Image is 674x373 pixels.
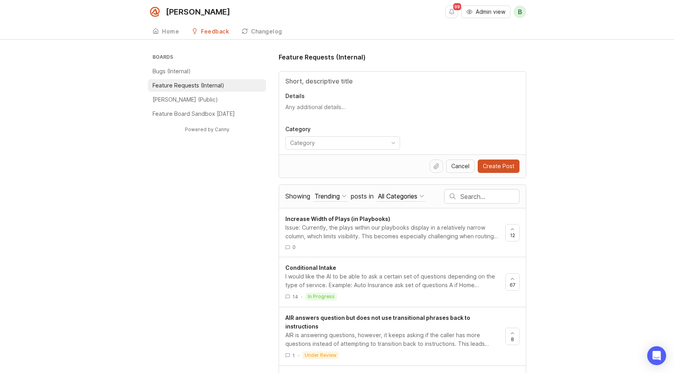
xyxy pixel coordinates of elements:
[285,314,470,330] span: AIR answers question but does not use transitional phrases back to instructions
[305,352,337,358] p: under review
[285,215,390,222] span: Increase Width of Plays (in Playbooks)
[285,92,519,100] p: Details
[148,108,266,120] a: Feature Board Sandbox [DATE]
[285,215,505,251] a: Increase Width of Plays (in Playbooks)Issue: Currently, the plays within our playbooks display in...
[285,136,400,150] div: toggle menu
[460,192,519,201] input: Search…
[387,140,400,146] svg: toggle icon
[153,110,235,118] p: Feature Board Sandbox [DATE]
[453,3,461,10] span: 99
[505,224,519,241] button: 12
[451,162,469,170] span: Cancel
[151,52,266,63] h3: Boards
[187,24,234,40] a: Feedback
[292,352,295,359] span: 1
[201,29,229,34] div: Feedback
[290,139,386,147] input: Category
[285,264,505,301] a: Conditional IntakeI would like the AI to be able to ask a certain set of questions depending on t...
[505,328,519,345] button: 8
[148,24,184,40] a: Home
[510,232,515,239] span: 12
[647,346,666,365] div: Open Intercom Messenger
[378,192,417,200] div: All Categories
[478,160,519,173] button: Create Post
[518,7,522,17] span: B
[251,29,282,34] div: Changelog
[285,223,499,241] div: Issue: Currently, the plays within our playbooks display in a relatively narrow column, which lim...
[285,264,336,271] span: Conditional Intake
[153,96,218,104] p: [PERSON_NAME] (Public)
[285,76,519,86] input: Title
[292,244,296,251] span: 0
[313,191,348,202] button: Showing
[285,314,505,359] a: AIR answers question but does not use transitional phrases back to instructionsAIR is answering q...
[285,331,499,348] div: AIR is answering questions, however, it keeps asking if the caller has more questions instead of ...
[148,5,162,19] img: Smith.ai logo
[148,65,266,78] a: Bugs (Internal)
[511,336,514,343] span: 8
[315,192,340,200] div: Trending
[285,272,499,289] div: I would like the AI to be able to ask a certain set of questions depending on the type of service...
[301,293,302,300] div: ·
[237,24,287,40] a: Changelog
[298,352,299,359] div: ·
[505,273,519,291] button: 67
[285,103,519,119] textarea: Details
[292,293,298,300] span: 14
[153,82,224,89] p: Feature Requests (Internal)
[510,282,516,288] span: 67
[376,191,426,202] button: posts in
[351,192,374,200] span: posts in
[285,192,310,200] span: Showing
[153,67,191,75] p: Bugs (Internal)
[445,6,458,18] button: Notifications
[446,160,475,173] button: Cancel
[148,93,266,106] a: [PERSON_NAME] (Public)
[148,79,266,92] a: Feature Requests (Internal)
[476,8,505,16] span: Admin view
[285,125,400,133] p: Category
[308,293,335,300] p: in progress
[461,6,510,18] button: Admin view
[166,8,230,16] div: [PERSON_NAME]
[279,52,366,62] h1: Feature Requests (Internal)
[514,6,526,18] button: B
[184,125,231,134] a: Powered by Canny
[483,162,514,170] span: Create Post
[162,29,179,34] div: Home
